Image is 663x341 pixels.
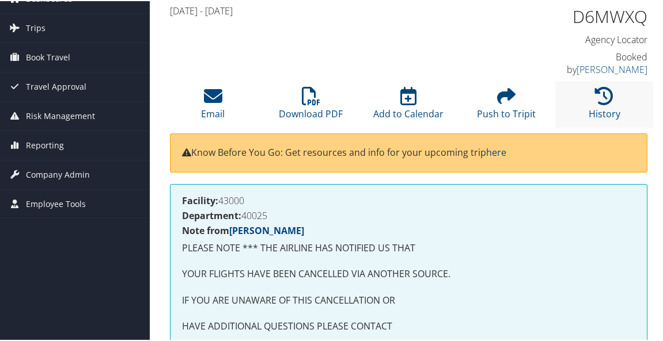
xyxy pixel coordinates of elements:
a: History [589,92,620,120]
a: Email [201,92,225,120]
p: YOUR FLIGHTS HAVE BEEN CANCELLED VIA ANOTHER SOURCE. [182,266,635,281]
span: Reporting [26,130,64,159]
a: [PERSON_NAME] [229,223,304,236]
span: Trips [26,13,46,41]
a: Push to Tripit [477,92,536,120]
span: Travel Approval [26,71,86,100]
p: Know Before You Go: Get resources and info for your upcoming trip [182,144,635,159]
a: Add to Calendar [373,92,444,120]
h1: D6MWXQ [541,3,647,28]
h4: Agency Locator [541,32,647,45]
h4: 40025 [182,210,635,219]
a: [PERSON_NAME] [577,62,647,75]
span: Employee Tools [26,189,86,217]
p: IF YOU ARE UNAWARE OF THIS CANCELLATION OR [182,292,635,307]
span: Risk Management [26,101,95,129]
span: Company Admin [26,159,90,188]
h4: [DATE] - [DATE] [170,3,524,16]
a: here [486,145,506,158]
h4: Booked by [541,49,647,75]
strong: Department: [182,208,241,221]
strong: Note from [182,223,304,236]
a: Download PDF [279,92,343,120]
p: HAVE ADDITIONAL QUESTIONS PLEASE CONTACT [182,318,635,333]
h4: 43000 [182,195,635,204]
p: PLEASE NOTE *** THE AIRLINE HAS NOTIFIED US THAT [182,240,635,255]
strong: Facility: [182,193,218,206]
span: Book Travel [26,42,70,71]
